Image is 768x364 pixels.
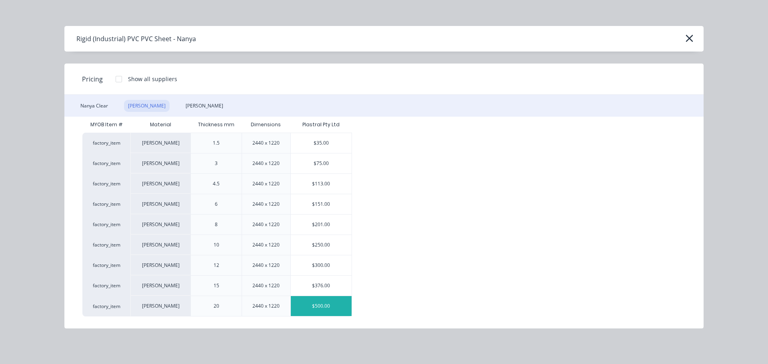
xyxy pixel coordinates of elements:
[128,75,177,83] div: Show all suppliers
[124,100,170,112] div: [PERSON_NAME]
[130,296,190,316] div: [PERSON_NAME]
[213,139,220,147] div: 1.5
[130,173,190,194] div: [PERSON_NAME]
[130,235,190,255] div: [PERSON_NAME]
[82,74,103,84] span: Pricing
[291,235,352,255] div: $250.00
[214,241,219,249] div: 10
[252,262,280,269] div: 2440 x 1220
[82,153,130,173] div: factory_item
[130,153,190,173] div: [PERSON_NAME]
[130,133,190,153] div: [PERSON_NAME]
[252,139,280,147] div: 2440 x 1220
[214,282,219,289] div: 15
[192,115,241,135] div: Thickness mm
[291,296,352,316] div: $500.00
[82,296,130,316] div: factory_item
[252,221,280,228] div: 2440 x 1220
[215,221,218,228] div: 8
[82,117,130,133] div: MYOB Item #
[252,241,280,249] div: 2440 x 1220
[82,235,130,255] div: factory_item
[215,160,218,167] div: 3
[82,255,130,275] div: factory_item
[252,180,280,187] div: 2440 x 1220
[82,194,130,214] div: factory_item
[130,275,190,296] div: [PERSON_NAME]
[82,214,130,235] div: factory_item
[291,194,352,214] div: $151.00
[214,302,219,310] div: 20
[291,133,352,153] div: $35.00
[252,160,280,167] div: 2440 x 1220
[302,121,340,128] div: Plastral Pty Ltd
[82,173,130,194] div: factory_item
[182,100,227,112] div: [PERSON_NAME]
[130,194,190,214] div: [PERSON_NAME]
[291,153,352,173] div: $75.00
[214,262,219,269] div: 12
[291,174,352,194] div: $113.00
[213,180,220,187] div: 4.5
[252,282,280,289] div: 2440 x 1220
[130,117,190,133] div: Material
[76,100,112,112] div: Nanya Clear
[76,34,196,44] div: Rigid (Industrial) PVC PVC Sheet - Nanya
[244,115,287,135] div: Dimensions
[130,214,190,235] div: [PERSON_NAME]
[291,215,352,235] div: $201.00
[130,255,190,275] div: [PERSON_NAME]
[215,201,218,208] div: 6
[291,255,352,275] div: $300.00
[82,275,130,296] div: factory_item
[252,302,280,310] div: 2440 x 1220
[291,276,352,296] div: $376.00
[252,201,280,208] div: 2440 x 1220
[82,133,130,153] div: factory_item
